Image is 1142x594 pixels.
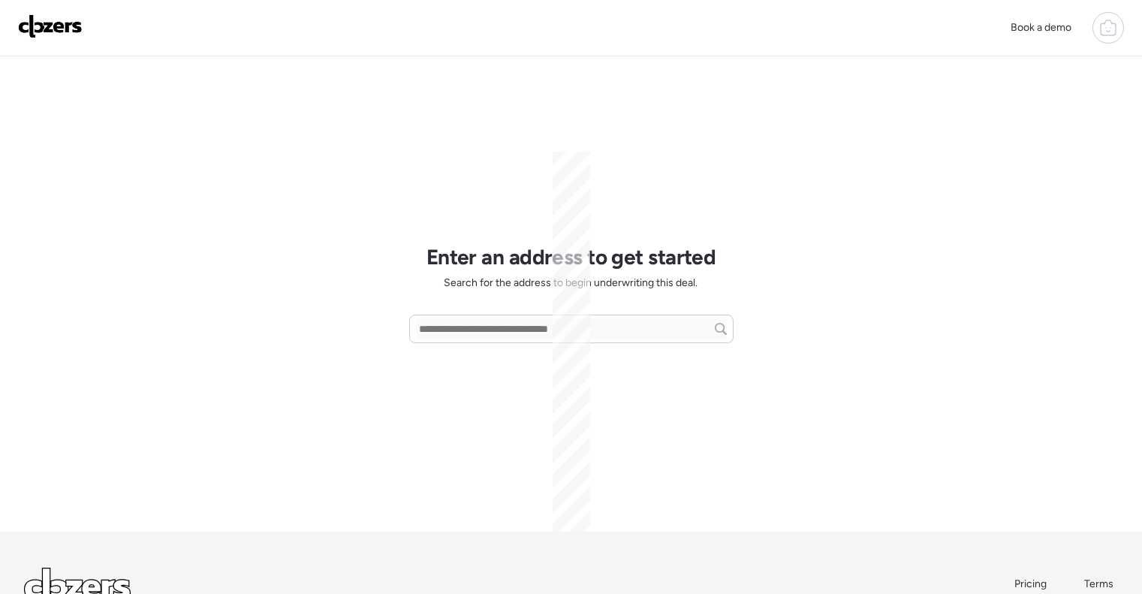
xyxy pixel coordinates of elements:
[1084,577,1113,590] span: Terms
[1084,577,1118,592] a: Terms
[444,276,698,291] span: Search for the address to begin underwriting this deal.
[1014,577,1047,590] span: Pricing
[426,244,716,270] h1: Enter an address to get started
[1011,21,1071,34] span: Book a demo
[18,14,83,38] img: Logo
[1014,577,1048,592] a: Pricing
